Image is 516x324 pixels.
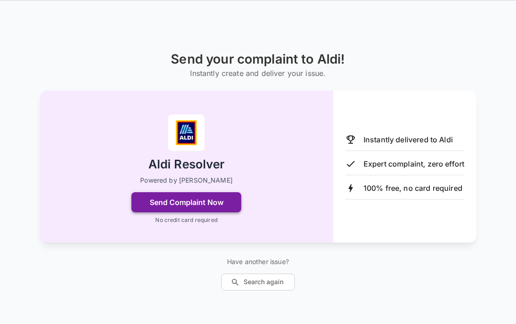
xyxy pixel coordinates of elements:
[168,114,205,151] img: Aldi
[364,134,453,145] p: Instantly delivered to Aldi
[364,183,462,194] p: 100% free, no card required
[171,67,345,80] h6: Instantly create and deliver your issue.
[171,52,345,67] h1: Send your complaint to Aldi!
[155,216,217,224] p: No credit card required
[221,257,295,266] p: Have another issue?
[364,158,464,169] p: Expert complaint, zero effort
[131,192,241,212] button: Send Complaint Now
[148,157,225,173] h2: Aldi Resolver
[221,274,295,291] button: Search again
[140,176,233,185] p: Powered by [PERSON_NAME]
